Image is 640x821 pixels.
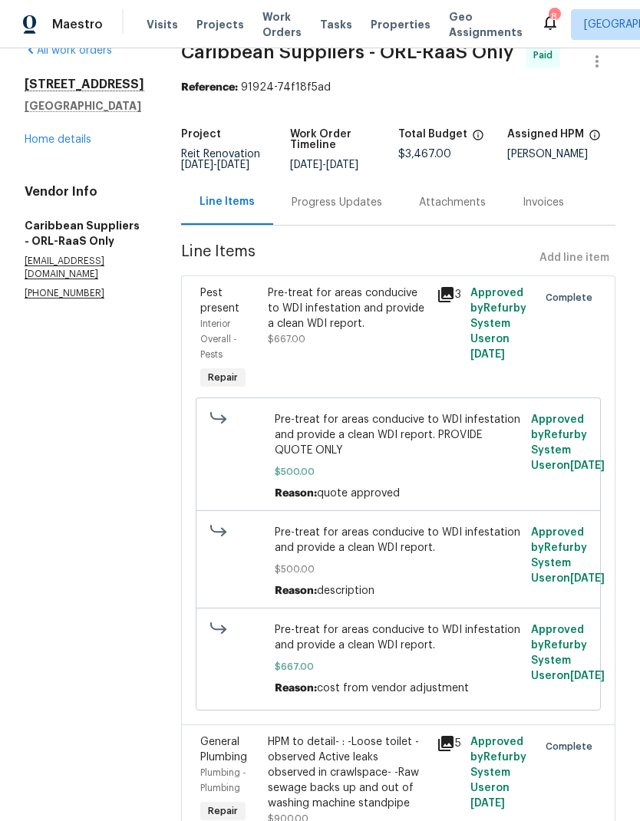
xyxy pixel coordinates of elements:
span: Pest present [200,288,239,314]
span: Repair [202,803,244,819]
div: Progress Updates [292,195,382,210]
span: [DATE] [290,160,322,170]
span: [DATE] [326,160,358,170]
a: All work orders [25,45,112,56]
span: [DATE] [570,460,605,471]
span: $500.00 [275,464,523,480]
span: Pre-treat for areas conducive to WDI infestation and provide a clean WDI report. [275,622,523,653]
span: - [181,160,249,170]
h4: Vendor Info [25,184,144,199]
span: description [317,585,374,596]
span: Reason: [275,488,317,499]
span: Repair [202,370,244,385]
span: [DATE] [470,349,505,360]
span: Approved by Refurby System User on [531,527,605,584]
span: Reit Renovation [181,149,260,170]
div: Invoices [523,195,564,210]
h5: Total Budget [398,129,467,140]
span: [DATE] [181,160,213,170]
span: Work Orders [262,9,302,40]
span: Geo Assignments [449,9,523,40]
div: 8 [549,9,559,25]
span: $667.00 [275,659,523,674]
span: [DATE] [570,573,605,584]
span: Paid [533,48,559,63]
div: [PERSON_NAME] [507,149,616,160]
div: HPM to detail- : -Loose toilet -observed Active leaks observed in crawlspace- -Raw sewage backs u... [268,734,427,811]
span: Projects [196,17,244,32]
h5: Project [181,129,221,140]
span: Plumbing - Plumbing [200,768,246,793]
div: Line Items [200,194,255,209]
h5: Caribbean Suppliers - ORL-RaaS Only [25,218,144,249]
span: General Plumbing [200,737,247,763]
h5: Work Order Timeline [290,129,399,150]
b: Reference: [181,82,238,93]
div: 3 [437,285,461,304]
span: [DATE] [470,798,505,809]
span: Caribbean Suppliers - ORL-RaaS Only [181,43,513,61]
div: 5 [437,734,461,753]
span: The hpm assigned to this work order. [589,129,601,149]
span: Visits [147,17,178,32]
span: quote approved [317,488,400,499]
span: - [290,160,358,170]
span: [DATE] [570,671,605,681]
span: Interior Overall - Pests [200,319,237,359]
span: [DATE] [217,160,249,170]
span: $667.00 [268,335,305,344]
span: Tasks [320,19,352,30]
span: Complete [546,290,599,305]
span: Approved by Refurby System User on [470,737,526,809]
div: 91924-74f18f5ad [181,80,615,95]
span: Maestro [52,17,103,32]
div: Pre-treat for areas conducive to WDI infestation and provide a clean WDI report. [268,285,427,331]
div: Attachments [419,195,486,210]
span: Approved by Refurby System User on [531,625,605,681]
h5: Assigned HPM [507,129,584,140]
span: $3,467.00 [398,149,451,160]
span: Approved by Refurby System User on [531,414,605,471]
span: Pre-treat for areas conducive to WDI infestation and provide a clean WDI report. PROVIDE QUOTE ONLY [275,412,523,458]
span: Complete [546,739,599,754]
span: Reason: [275,683,317,694]
span: cost from vendor adjustment [317,683,469,694]
span: $500.00 [275,562,523,577]
span: Pre-treat for areas conducive to WDI infestation and provide a clean WDI report. [275,525,523,556]
span: Properties [371,17,431,32]
span: Approved by Refurby System User on [470,288,526,360]
span: Line Items [181,244,533,272]
a: Home details [25,134,91,145]
span: The total cost of line items that have been proposed by Opendoor. This sum includes line items th... [472,129,484,149]
span: Reason: [275,585,317,596]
